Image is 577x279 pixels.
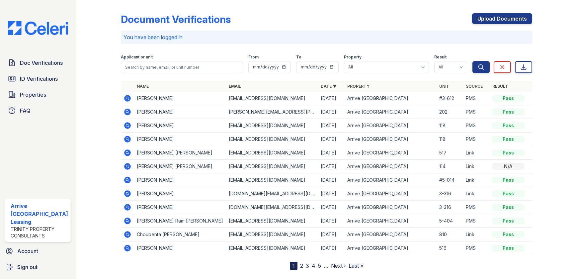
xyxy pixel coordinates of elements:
td: Arrive [GEOGRAPHIC_DATA] [345,92,437,105]
td: [PERSON_NAME] Ram [PERSON_NAME] [134,214,226,228]
td: 3-316 [437,187,463,201]
td: [DATE] [318,241,345,255]
a: 4 [312,262,315,269]
img: CE_Logo_Blue-a8612792a0a2168367f1c8372b55b34899dd931a85d93a1a3d3e32e68fde9ad4.png [3,21,73,35]
div: Arrive [GEOGRAPHIC_DATA] Leasing [11,202,68,226]
div: Pass [492,177,524,183]
td: [DATE] [318,133,345,146]
a: Unit [439,84,449,89]
a: Source [466,84,483,89]
td: [PERSON_NAME][EMAIL_ADDRESS][PERSON_NAME][DOMAIN_NAME] [226,105,318,119]
td: [DATE] [318,146,345,160]
td: Arrive [GEOGRAPHIC_DATA] [345,105,437,119]
td: [PERSON_NAME] [134,173,226,187]
td: [EMAIL_ADDRESS][DOMAIN_NAME] [226,92,318,105]
td: [EMAIL_ADDRESS][DOMAIN_NAME] [226,119,318,133]
td: [PERSON_NAME] [134,201,226,214]
td: Arrive [GEOGRAPHIC_DATA] [345,228,437,241]
label: From [248,54,259,60]
td: [PERSON_NAME] [PERSON_NAME] [134,146,226,160]
td: [EMAIL_ADDRESS][DOMAIN_NAME] [226,160,318,173]
div: Pass [492,136,524,142]
a: ID Verifications [5,72,71,85]
td: Arrive [GEOGRAPHIC_DATA] [345,173,437,187]
a: Next › [331,262,346,269]
label: To [296,54,301,60]
div: Pass [492,109,524,115]
td: PMS [463,105,490,119]
td: [DATE] [318,119,345,133]
span: FAQ [20,107,31,115]
a: Result [492,84,508,89]
span: Properties [20,91,46,99]
td: [PERSON_NAME] [134,133,226,146]
td: [DATE] [318,92,345,105]
td: [DOMAIN_NAME][EMAIL_ADDRESS][DOMAIN_NAME] [226,201,318,214]
span: ID Verifications [20,75,58,83]
div: Pass [492,190,524,197]
td: PMS [463,133,490,146]
span: Sign out [17,263,38,271]
td: Link [463,146,490,160]
a: 5 [318,262,321,269]
a: Email [229,84,241,89]
td: Arrive [GEOGRAPHIC_DATA] [345,241,437,255]
td: PMS [463,92,490,105]
td: [PERSON_NAME] [134,105,226,119]
td: 3-316 [437,201,463,214]
td: Arrive [GEOGRAPHIC_DATA] [345,160,437,173]
td: Link [463,160,490,173]
td: [EMAIL_ADDRESS][DOMAIN_NAME] [226,173,318,187]
div: Pass [492,149,524,156]
td: 114 [437,160,463,173]
span: Account [17,247,38,255]
td: 118 [437,119,463,133]
label: Result [434,54,447,60]
label: Property [344,54,362,60]
td: Arrive [GEOGRAPHIC_DATA] [345,201,437,214]
div: 1 [290,262,297,270]
td: 810 [437,228,463,241]
a: 2 [300,262,303,269]
div: Trinity Property Consultants [11,226,68,239]
a: 3 [306,262,309,269]
td: [PERSON_NAME] [134,241,226,255]
td: [DATE] [318,160,345,173]
td: Arrive [GEOGRAPHIC_DATA] [345,133,437,146]
div: N/A [492,163,524,170]
td: Arrive [GEOGRAPHIC_DATA] [345,214,437,228]
label: Applicant or unit [121,54,153,60]
td: 5-404 [437,214,463,228]
td: [EMAIL_ADDRESS][DOMAIN_NAME] [226,133,318,146]
a: Sign out [3,260,73,274]
a: Account [3,244,73,258]
td: [EMAIL_ADDRESS][DOMAIN_NAME] [226,241,318,255]
div: Pass [492,95,524,102]
td: [DATE] [318,173,345,187]
div: Pass [492,231,524,238]
td: Link [463,228,490,241]
a: Doc Verifications [5,56,71,69]
td: [EMAIL_ADDRESS][DOMAIN_NAME] [226,214,318,228]
td: [EMAIL_ADDRESS][DOMAIN_NAME] [226,146,318,160]
div: Pass [492,204,524,211]
td: PMS [463,214,490,228]
td: Link [463,173,490,187]
a: Property [347,84,370,89]
td: PMS [463,241,490,255]
td: #3-612 [437,92,463,105]
td: 202 [437,105,463,119]
td: PMS [463,201,490,214]
a: Upload Documents [472,13,532,24]
a: Name [137,84,149,89]
a: Date ▼ [321,84,337,89]
td: [PERSON_NAME] [134,187,226,201]
input: Search by name, email, or unit number [121,61,243,73]
a: Last » [349,262,363,269]
td: [DATE] [318,228,345,241]
p: You have been logged in [124,33,530,41]
td: Link [463,187,490,201]
td: PMS [463,119,490,133]
td: [PERSON_NAME] [134,92,226,105]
